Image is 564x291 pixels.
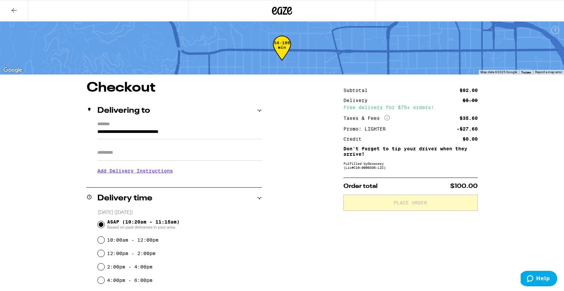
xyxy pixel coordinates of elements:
[2,66,24,75] a: Open this area in Google Maps (opens a new window)
[343,137,366,141] div: Credit
[343,183,378,189] span: Order total
[463,137,478,141] div: $0.00
[343,195,478,211] button: Place Order
[450,183,478,189] span: $100.00
[87,81,262,95] h1: Checkout
[98,209,262,216] p: [DATE] ([DATE])
[521,271,557,288] iframe: Opens a widget where you can find more information
[521,70,531,74] a: Terms
[273,41,291,66] div: 54-109 min
[480,70,517,74] span: Map data ©2025 Google
[394,200,427,205] span: Place Order
[107,219,180,230] span: ASAP (10:20am - 11:15am)
[535,70,562,74] a: Report a map error
[343,115,390,121] div: Taxes & Fees
[343,146,478,157] p: Don't forget to tip your driver when they arrive!
[97,163,262,179] h3: Add Delivery Instructions
[460,88,478,93] div: $92.00
[2,66,24,75] img: Google
[97,179,262,184] p: We'll contact you at [PHONE_NUMBER] when we arrive
[107,264,152,270] label: 2:00pm - 4:00pm
[97,194,152,202] h2: Delivery time
[343,161,478,169] div: Fulfilled by Growcery (Lic# C10-0000336-LIC )
[107,237,158,243] label: 10:00am - 12:00pm
[107,251,155,256] label: 12:00pm - 2:00pm
[460,116,478,120] div: $35.60
[97,107,150,115] h2: Delivering to
[343,105,478,110] div: Free delivery for $75+ orders!
[107,278,152,283] label: 4:00pm - 6:00pm
[457,127,478,131] div: -$27.60
[107,225,180,230] span: Based on past deliveries in your area
[463,98,478,103] div: $5.00
[343,88,372,93] div: Subtotal
[343,98,372,103] div: Delivery
[343,127,390,131] div: Promo: LIGHTER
